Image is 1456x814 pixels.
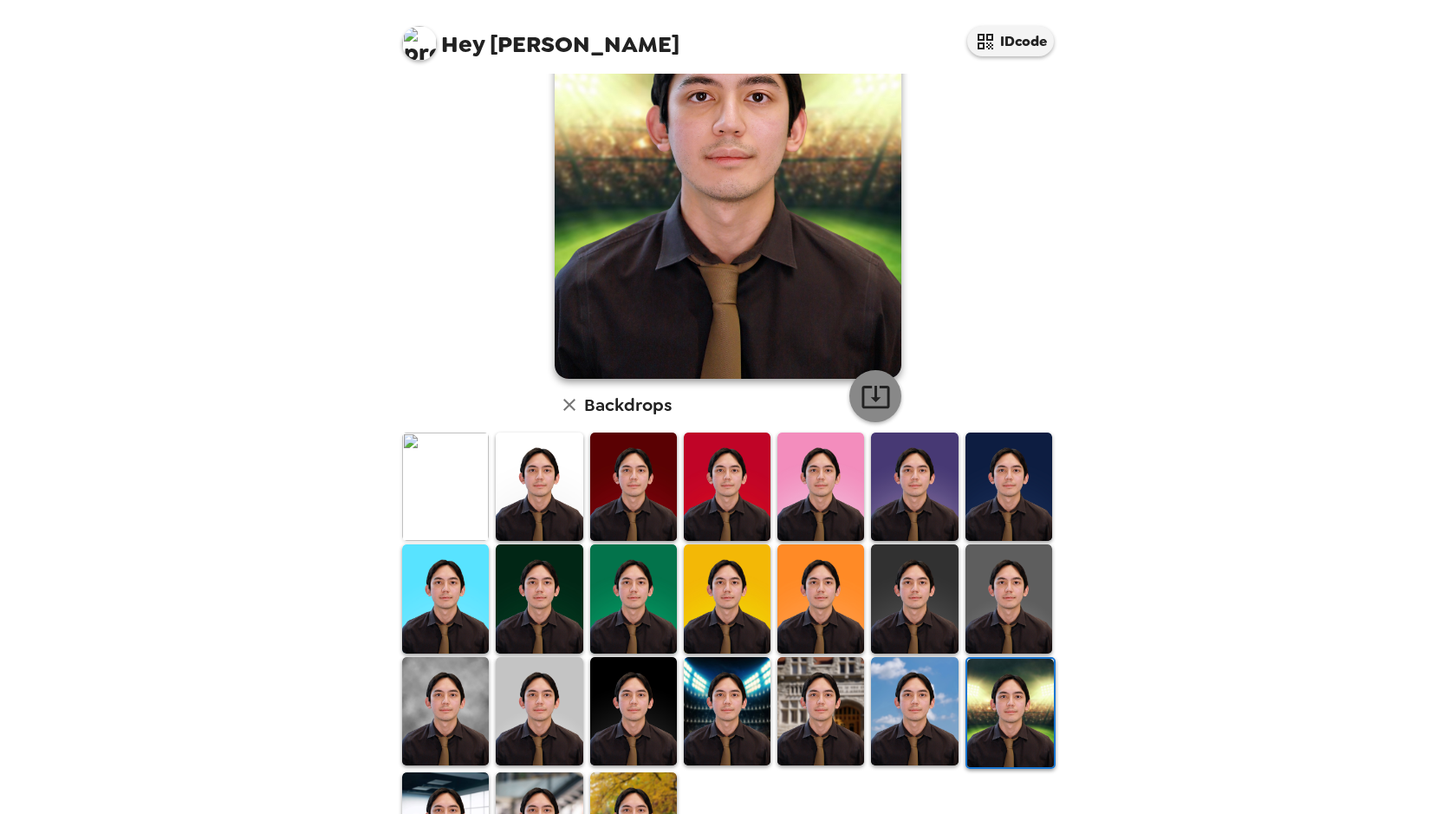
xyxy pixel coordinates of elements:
[441,29,484,60] span: Hey
[402,17,679,56] span: [PERSON_NAME]
[402,26,437,61] img: profile pic
[584,391,672,419] h6: Backdrops
[402,433,489,541] img: Original
[967,26,1054,56] button: IDcode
